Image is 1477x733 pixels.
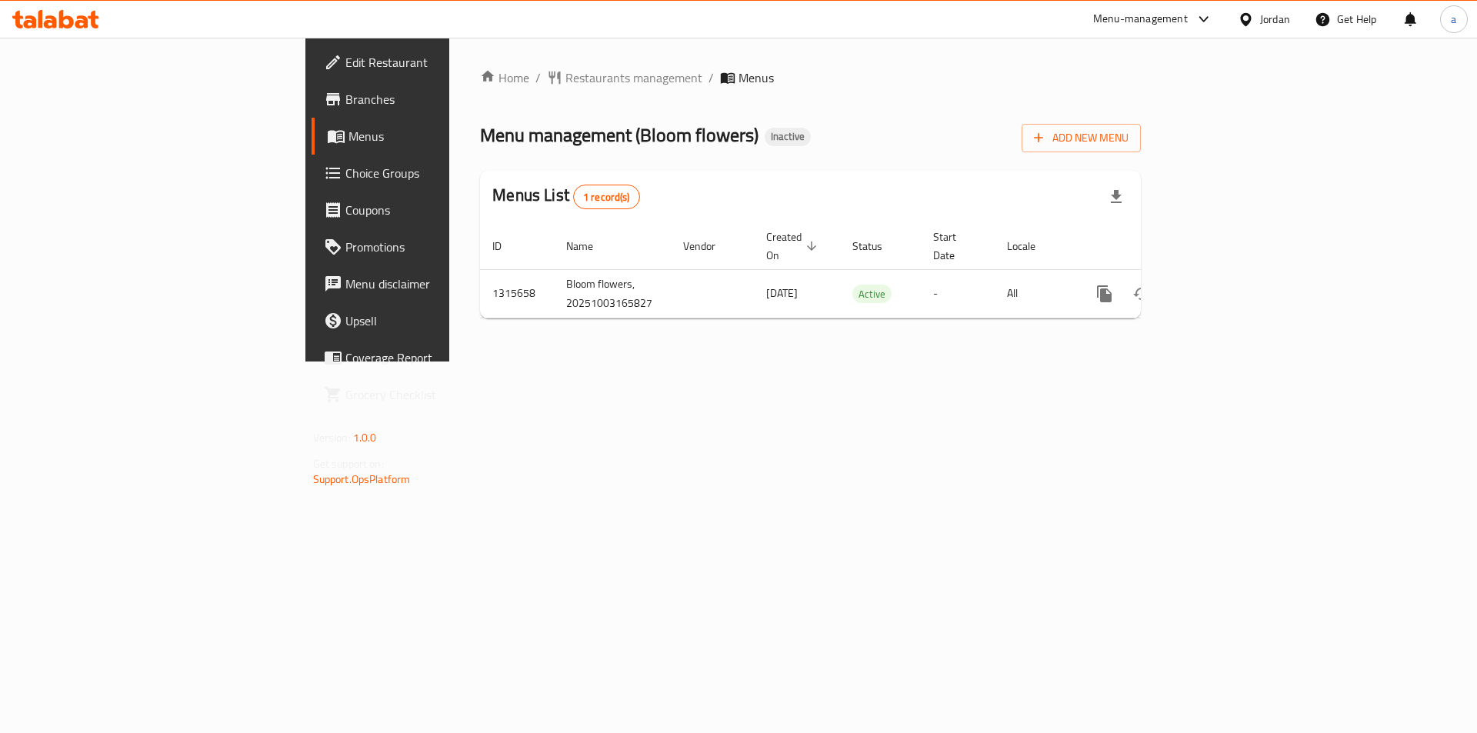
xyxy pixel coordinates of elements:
span: Active [852,285,892,303]
span: Start Date [933,228,976,265]
span: Restaurants management [565,68,702,87]
a: Coupons [312,192,552,228]
a: Upsell [312,302,552,339]
a: Promotions [312,228,552,265]
span: Inactive [765,130,811,143]
button: more [1086,275,1123,312]
th: Actions [1074,223,1246,270]
span: Menu management ( Bloom flowers ) [480,118,759,152]
div: Export file [1098,178,1135,215]
span: Locale [1007,237,1055,255]
span: Coverage Report [345,348,540,367]
a: Grocery Checklist [312,376,552,413]
span: Add New Menu [1034,128,1129,148]
span: Created On [766,228,822,265]
a: Choice Groups [312,155,552,192]
span: Name [566,237,613,255]
button: Change Status [1123,275,1160,312]
div: Jordan [1260,11,1290,28]
span: Vendor [683,237,735,255]
span: Choice Groups [345,164,540,182]
span: 1.0.0 [353,428,377,448]
div: Inactive [765,128,811,146]
span: Status [852,237,902,255]
td: All [995,269,1074,318]
a: Menu disclaimer [312,265,552,302]
a: Edit Restaurant [312,44,552,81]
span: Branches [345,90,540,108]
span: 1 record(s) [574,190,639,205]
a: Branches [312,81,552,118]
h2: Menus List [492,184,639,209]
a: Menus [312,118,552,155]
span: Version: [313,428,351,448]
span: Coupons [345,201,540,219]
nav: breadcrumb [480,68,1141,87]
span: Menu disclaimer [345,275,540,293]
a: Support.OpsPlatform [313,469,411,489]
span: [DATE] [766,283,798,303]
table: enhanced table [480,223,1246,318]
span: Menus [738,68,774,87]
div: Total records count [573,185,640,209]
span: a [1451,11,1456,28]
a: Restaurants management [547,68,702,87]
span: Edit Restaurant [345,53,540,72]
div: Menu-management [1093,10,1188,28]
span: Grocery Checklist [345,385,540,404]
td: - [921,269,995,318]
td: Bloom flowers, 20251003165827 [554,269,671,318]
span: Menus [348,127,540,145]
span: Upsell [345,312,540,330]
a: Coverage Report [312,339,552,376]
span: Promotions [345,238,540,256]
li: / [708,68,714,87]
span: ID [492,237,522,255]
button: Add New Menu [1022,124,1141,152]
span: Get support on: [313,454,384,474]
